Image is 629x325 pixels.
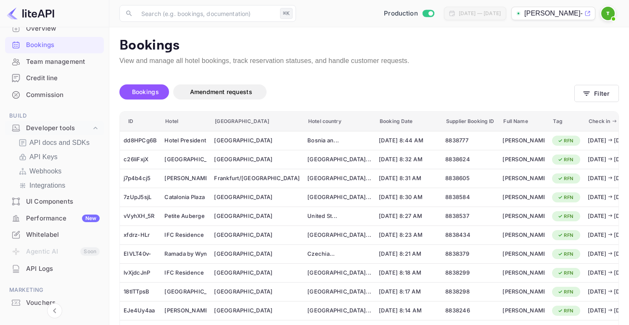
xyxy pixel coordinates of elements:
[552,136,579,146] div: RFN
[502,266,544,280] div: BRYAN PETER SURIN
[18,152,97,162] a: API Keys
[26,214,100,223] div: Performance
[119,37,619,54] p: Bookings
[214,191,300,204] div: Barcelona
[5,261,104,276] a: API Logs
[47,303,62,318] button: Collapse navigation
[307,212,371,220] div: United St ...
[214,266,300,280] div: Shanghai
[119,56,619,66] p: View and manage all hotel bookings, track reservation statuses, and handle customer requests.
[552,306,579,316] div: RFN
[214,228,300,242] div: Shanghai
[214,304,300,317] div: Nürnberg
[15,179,100,192] div: Integrations
[502,304,544,317] div: Pauline Felipe
[307,191,371,204] div: Spain
[26,123,91,133] div: Developer tools
[499,112,548,131] th: Full Name
[164,247,206,261] div: Ramada by Wyndham Prague City Centre
[124,304,157,317] div: EJe4Uy4aa
[445,285,495,299] div: 8838298
[445,228,495,242] div: 8838434
[5,227,104,242] a: Whitelabel
[379,155,438,164] span: [DATE] 8:32 AM
[379,136,438,145] span: [DATE] 8:44 AM
[445,210,495,223] div: 8838537
[5,87,104,103] div: Commission
[124,228,157,242] div: xfdrz-HLr
[601,7,615,20] img: TBO
[307,174,371,183] div: [GEOGRAPHIC_DATA] ...
[307,136,371,145] div: Bosnia an ...
[548,112,584,131] th: Tag
[214,250,300,258] div: [GEOGRAPHIC_DATA]
[552,287,579,297] div: RFN
[214,193,300,202] div: [GEOGRAPHIC_DATA]
[214,172,300,185] div: Frankfurt/Main
[5,37,104,52] a: Bookings
[82,215,100,222] div: New
[29,181,65,191] p: Integrations
[379,268,438,278] span: [DATE] 8:18 AM
[132,88,159,95] span: Bookings
[164,210,206,223] div: Petite Auberge
[18,181,97,191] a: Integrations
[307,172,371,185] div: Germany
[26,24,100,34] div: Overview
[502,228,544,242] div: FELISITAS NIKE WINARTO
[7,7,54,20] img: LiteAPI logo
[214,231,300,239] div: [GEOGRAPHIC_DATA]
[26,90,100,100] div: Commission
[307,288,371,296] div: [GEOGRAPHIC_DATA] ...
[29,152,58,162] p: API Keys
[214,212,300,220] div: [GEOGRAPHIC_DATA]
[307,193,371,202] div: [GEOGRAPHIC_DATA] ...
[164,304,206,317] div: Leonardo Royal Hotel Nürnberg
[379,193,438,202] span: [DATE] 8:30 AM
[214,174,300,183] div: Frankfurt/[GEOGRAPHIC_DATA]
[307,210,371,223] div: United States of America
[307,247,371,261] div: Czechia
[307,285,371,299] div: Japan
[5,21,104,37] div: Overview
[5,295,104,310] a: Vouchers
[445,191,495,204] div: 8838584
[379,212,438,221] span: [DATE] 8:27 AM
[124,247,157,261] div: EIVLT40v-
[18,166,97,176] a: Webhooks
[124,285,157,299] div: 18tlTTpsB
[502,210,544,223] div: Giovanna Trisorio
[379,287,438,296] span: [DATE] 8:17 AM
[214,307,300,315] div: [GEOGRAPHIC_DATA]
[552,155,579,165] div: RFN
[307,304,371,317] div: Germany
[210,112,304,131] th: [GEOGRAPHIC_DATA]
[574,85,619,102] button: Filter
[26,40,100,50] div: Bookings
[307,228,371,242] div: China
[5,194,104,209] a: UI Components
[164,153,206,166] div: Crystal Hotel Belgrade
[375,112,441,131] th: Booking Date
[124,134,157,147] div: dd8HPCg6B
[445,153,495,166] div: 8838624
[15,165,100,178] div: Webhooks
[445,134,495,147] div: 8838777
[379,231,438,240] span: [DATE] 8:23 AM
[214,210,300,223] div: San Francisco
[18,138,97,148] a: API docs and SDKs
[307,134,371,147] div: Bosnia and Herzegovina
[5,54,104,69] a: Team management
[124,172,157,185] div: j7p4b4cj5
[214,247,300,261] div: Prague
[164,172,206,185] div: Leonardo Frankfurt City South
[502,285,544,299] div: BRIAN EDWARD WICK
[214,269,300,277] div: [GEOGRAPHIC_DATA]
[379,249,438,259] span: [DATE] 8:21 AM
[445,172,495,185] div: 8838605
[124,191,157,204] div: 7zUpJ5sjL
[307,266,371,280] div: China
